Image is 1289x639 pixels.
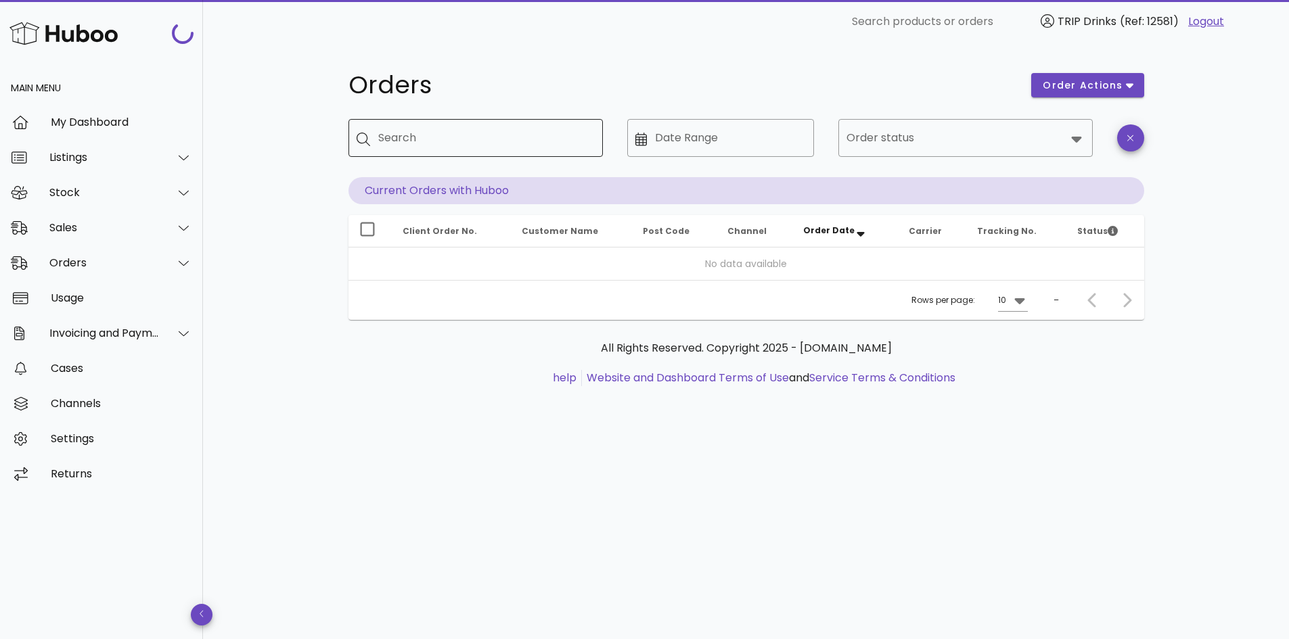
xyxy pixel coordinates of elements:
div: Order status [838,119,1093,157]
span: order actions [1042,78,1123,93]
div: 10Rows per page: [998,289,1028,311]
div: Cases [51,362,192,375]
div: Invoicing and Payments [49,327,160,339]
div: – [1054,294,1059,306]
span: (Ref: 12581) [1120,14,1179,29]
a: Service Terms & Conditions [809,370,955,385]
td: No data available [348,247,1144,280]
th: Client Order No. [392,215,511,247]
span: TRIP Drinks [1058,14,1116,29]
a: help [553,370,576,385]
img: Huboo Logo [9,19,118,48]
div: Stock [49,186,160,199]
div: Usage [51,291,192,304]
div: Channels [51,397,192,410]
span: Client Order No. [403,225,477,237]
span: Status [1077,225,1118,237]
p: Current Orders with Huboo [348,177,1144,204]
th: Carrier [898,215,966,247]
h1: Orders [348,73,1016,97]
div: Listings [49,151,160,164]
th: Post Code [632,215,717,247]
span: Carrier [909,225,942,237]
span: Tracking No. [977,225,1037,237]
div: Returns [51,467,192,480]
th: Status [1066,215,1144,247]
span: Post Code [643,225,689,237]
th: Order Date: Sorted descending. Activate to remove sorting. [792,215,898,247]
div: Orders [49,256,160,269]
th: Tracking No. [966,215,1067,247]
div: Settings [51,432,192,445]
div: Sales [49,221,160,234]
a: Website and Dashboard Terms of Use [587,370,789,385]
th: Customer Name [511,215,633,247]
div: My Dashboard [51,116,192,128]
span: Customer Name [522,225,598,237]
div: Rows per page: [911,281,1028,320]
li: and [582,370,955,386]
p: All Rights Reserved. Copyright 2025 - [DOMAIN_NAME] [359,340,1133,356]
a: Logout [1188,14,1224,30]
div: 10 [998,294,1006,306]
th: Channel [717,215,792,247]
button: order actions [1031,73,1144,97]
span: Order Date [803,224,855,236]
span: Channel [727,225,767,237]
